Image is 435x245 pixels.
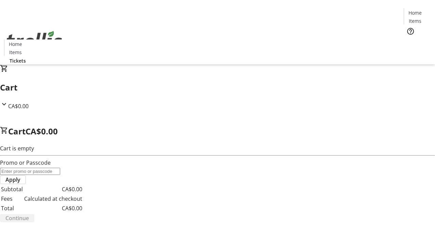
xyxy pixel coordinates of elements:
[4,49,26,56] a: Items
[404,17,426,24] a: Items
[1,194,23,203] td: Fees
[24,204,83,213] td: CA$0.00
[404,9,426,16] a: Home
[5,176,20,184] span: Apply
[4,23,65,58] img: Orient E2E Organization 6JrRoDDGgw's Logo
[24,194,83,203] td: Calculated at checkout
[1,185,23,194] td: Subtotal
[4,40,26,48] a: Home
[404,24,417,38] button: Help
[9,49,22,56] span: Items
[409,39,425,47] span: Tickets
[408,9,422,16] span: Home
[25,126,58,137] span: CA$0.00
[1,204,23,213] td: Total
[404,39,431,47] a: Tickets
[409,17,421,24] span: Items
[9,40,22,48] span: Home
[4,57,31,64] a: Tickets
[8,102,29,110] span: CA$0.00
[10,57,26,64] span: Tickets
[24,185,83,194] td: CA$0.00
